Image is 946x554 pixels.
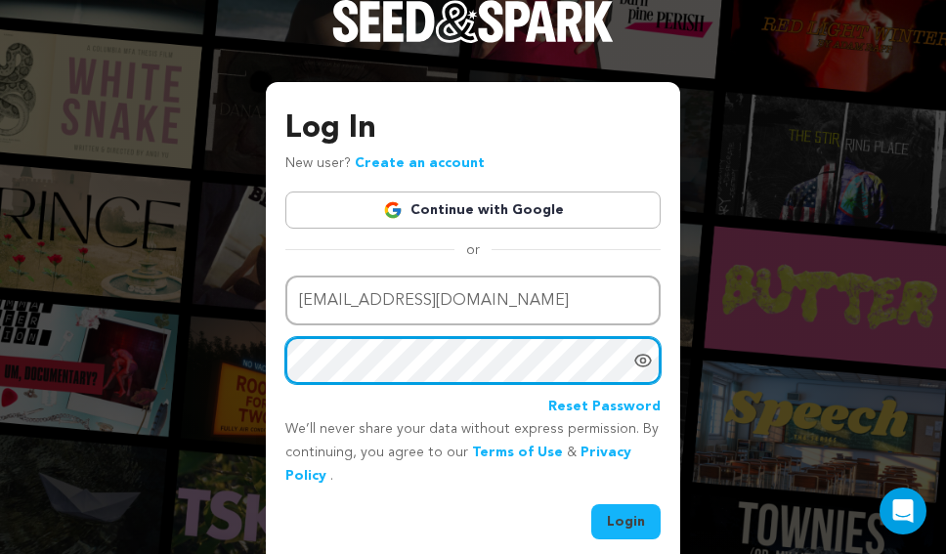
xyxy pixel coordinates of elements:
[285,276,661,325] input: Email address
[548,396,661,419] a: Reset Password
[355,156,485,170] a: Create an account
[285,192,661,229] a: Continue with Google
[285,418,661,488] p: We’ll never share your data without express permission. By continuing, you agree to our & .
[454,240,492,260] span: or
[383,200,403,220] img: Google logo
[633,351,653,370] a: Show password as plain text. Warning: this will display your password on the screen.
[285,152,485,176] p: New user?
[285,106,661,152] h3: Log In
[880,488,926,534] div: Open Intercom Messenger
[591,504,661,539] button: Login
[472,446,563,459] a: Terms of Use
